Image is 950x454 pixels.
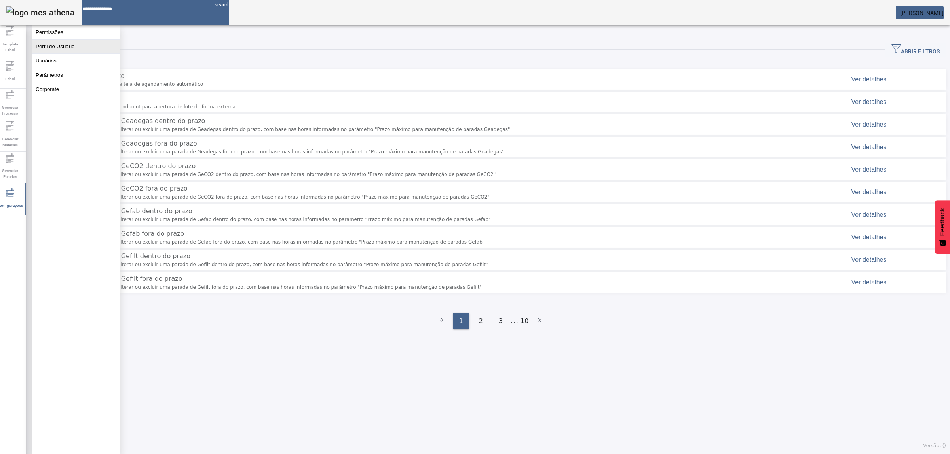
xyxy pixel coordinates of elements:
[851,256,887,263] span: Ver detalhes
[42,103,794,110] span: Esta permissão libera acesso ao endpoint para abertura de lote de forma externa
[32,54,120,68] button: Usuários
[848,138,890,157] button: Ver detalhes
[935,200,950,254] button: Feedback - Mostrar pesquisa
[848,205,890,224] button: Ver detalhes
[848,273,890,292] button: Ver detalhes
[848,160,890,179] button: Ver detalhes
[42,284,794,291] span: Essa permissão permite incluir, alterar ou excluir uma parada de Gefilt fora do prazo, com base n...
[42,148,794,155] span: Essa permissão permite incluir, alterar ou excluir uma parada de Geadegas fora do prazo, com base...
[3,74,17,84] span: Fabril
[42,126,794,133] span: Essa permissão permite incluir, alterar ou excluir uma parada de Geadegas dentro do prazo, com ba...
[42,117,205,125] span: Permitir manter paradas Geadegas dentro do prazo
[939,208,946,236] span: Feedback
[32,68,120,82] button: Parâmetros
[851,121,887,128] span: Ver detalhes
[511,313,519,329] li: ...
[848,250,890,269] button: Ver detalhes
[32,25,120,39] button: Permissões
[42,193,794,201] span: Essa permissão permite incluir, alterar ou excluir uma parada de GeCO2 fora do prazo, com base na...
[42,81,794,88] span: Esta permissão permite acessar a tela de agendamento automático
[42,216,794,223] span: Essa permissão permite incluir, alterar ou excluir uma parada de Gefab dentro do prazo, com base ...
[851,279,887,286] span: Ver detalhes
[851,189,887,195] span: Ver detalhes
[891,44,940,56] span: ABRIR FILTROS
[848,93,890,112] button: Ver detalhes
[851,76,887,83] span: Ver detalhes
[885,43,946,57] button: ABRIR FILTROS
[848,70,890,89] button: Ver detalhes
[900,10,944,16] span: [PERSON_NAME]
[851,166,887,173] span: Ver detalhes
[42,261,794,268] span: Essa permissão permite incluir, alterar ou excluir uma parada de Gefilt dentro do prazo, com base...
[851,144,887,150] span: Ver detalhes
[32,82,120,96] button: Corporate
[851,211,887,218] span: Ver detalhes
[6,6,74,19] img: logo-mes-athena
[521,313,528,329] li: 10
[32,40,120,53] button: Perfil de Usuário
[42,171,794,178] span: Essa permissão permite incluir, alterar ou excluir uma parada de GeCO2 dentro do prazo, com base ...
[851,234,887,240] span: Ver detalhes
[479,316,483,326] span: 2
[923,443,946,448] span: Versão: ()
[848,183,890,202] button: Ver detalhes
[848,228,890,247] button: Ver detalhes
[851,98,887,105] span: Ver detalhes
[42,238,794,246] span: Essa permissão permite incluir, alterar ou excluir uma parada de Gefab fora do prazo, com base na...
[499,316,503,326] span: 3
[848,115,890,134] button: Ver detalhes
